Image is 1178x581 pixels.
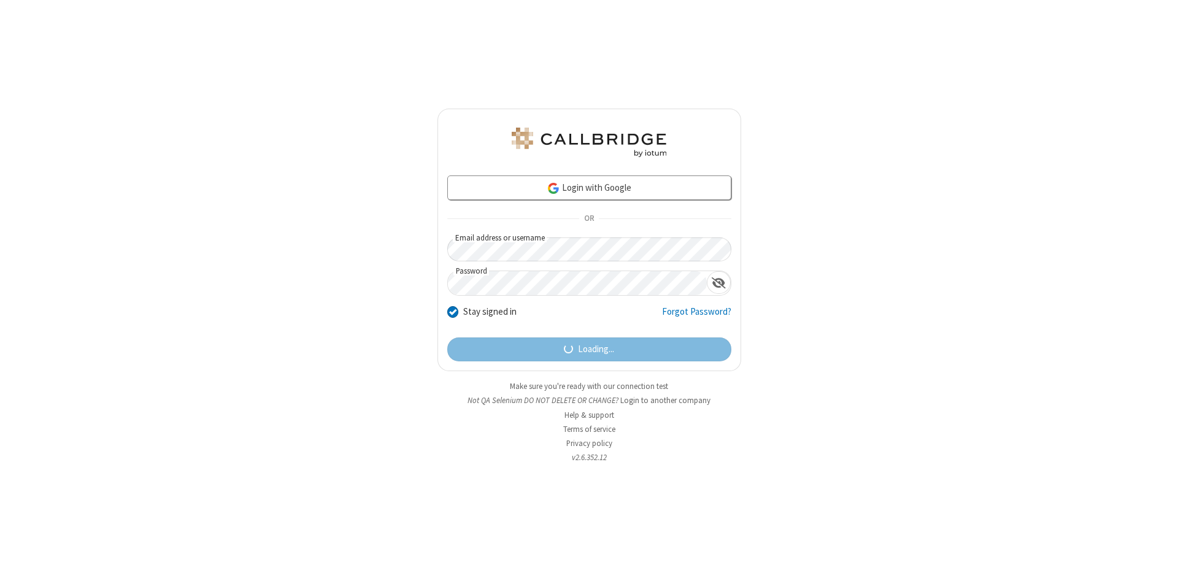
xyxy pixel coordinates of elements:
input: Password [448,271,707,295]
span: OR [579,210,599,228]
button: Login to another company [620,394,710,406]
div: Show password [707,271,731,294]
span: Loading... [578,342,614,356]
li: v2.6.352.12 [437,452,741,463]
input: Email address or username [447,237,731,261]
a: Terms of service [563,424,615,434]
a: Make sure you're ready with our connection test [510,381,668,391]
a: Help & support [564,410,614,420]
li: Not QA Selenium DO NOT DELETE OR CHANGE? [437,394,741,406]
label: Stay signed in [463,305,517,319]
button: Loading... [447,337,731,362]
img: QA Selenium DO NOT DELETE OR CHANGE [509,128,669,157]
a: Login with Google [447,175,731,200]
a: Forgot Password? [662,305,731,328]
img: google-icon.png [547,182,560,195]
a: Privacy policy [566,438,612,448]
